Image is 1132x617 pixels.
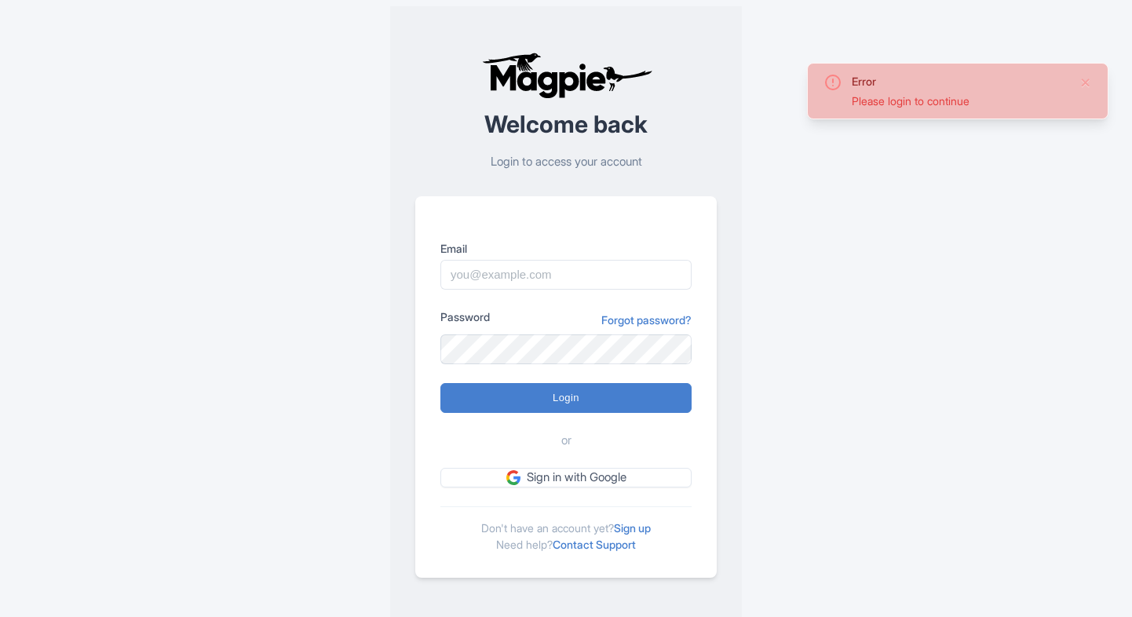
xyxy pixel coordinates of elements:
[553,538,636,551] a: Contact Support
[440,468,692,487] a: Sign in with Google
[415,153,717,171] p: Login to access your account
[852,73,1067,89] div: Error
[614,521,651,535] a: Sign up
[506,470,520,484] img: google.svg
[440,260,692,290] input: you@example.com
[440,308,490,325] label: Password
[561,432,571,450] span: or
[852,93,1067,109] div: Please login to continue
[440,383,692,413] input: Login
[415,111,717,137] h2: Welcome back
[440,506,692,553] div: Don't have an account yet? Need help?
[478,52,655,99] img: logo-ab69f6fb50320c5b225c76a69d11143b.png
[1079,73,1092,92] button: Close
[601,312,692,328] a: Forgot password?
[440,240,692,257] label: Email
